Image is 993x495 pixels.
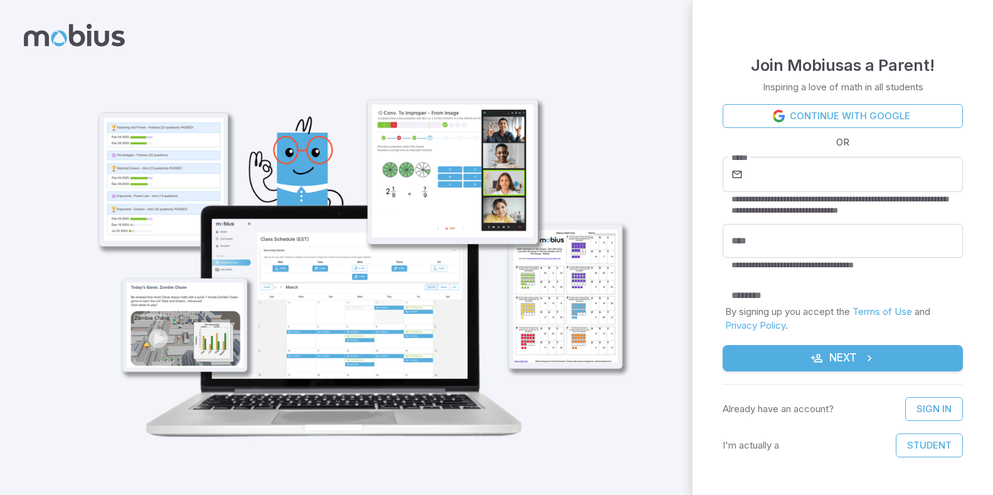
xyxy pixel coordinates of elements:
a: Privacy Policy [725,319,785,331]
img: parent_1-illustration [70,36,641,455]
p: By signing up you accept the and . [725,305,960,333]
a: Continue with Google [723,104,963,128]
button: Next [723,345,963,371]
p: Inspiring a love of math in all students [763,80,923,94]
span: OR [833,136,852,149]
button: Student [896,434,963,457]
p: I'm actually a [723,439,779,452]
h4: Join Mobius as a Parent ! [751,53,935,78]
a: Sign In [905,397,963,421]
a: Terms of Use [852,306,912,317]
p: Already have an account? [723,402,834,416]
